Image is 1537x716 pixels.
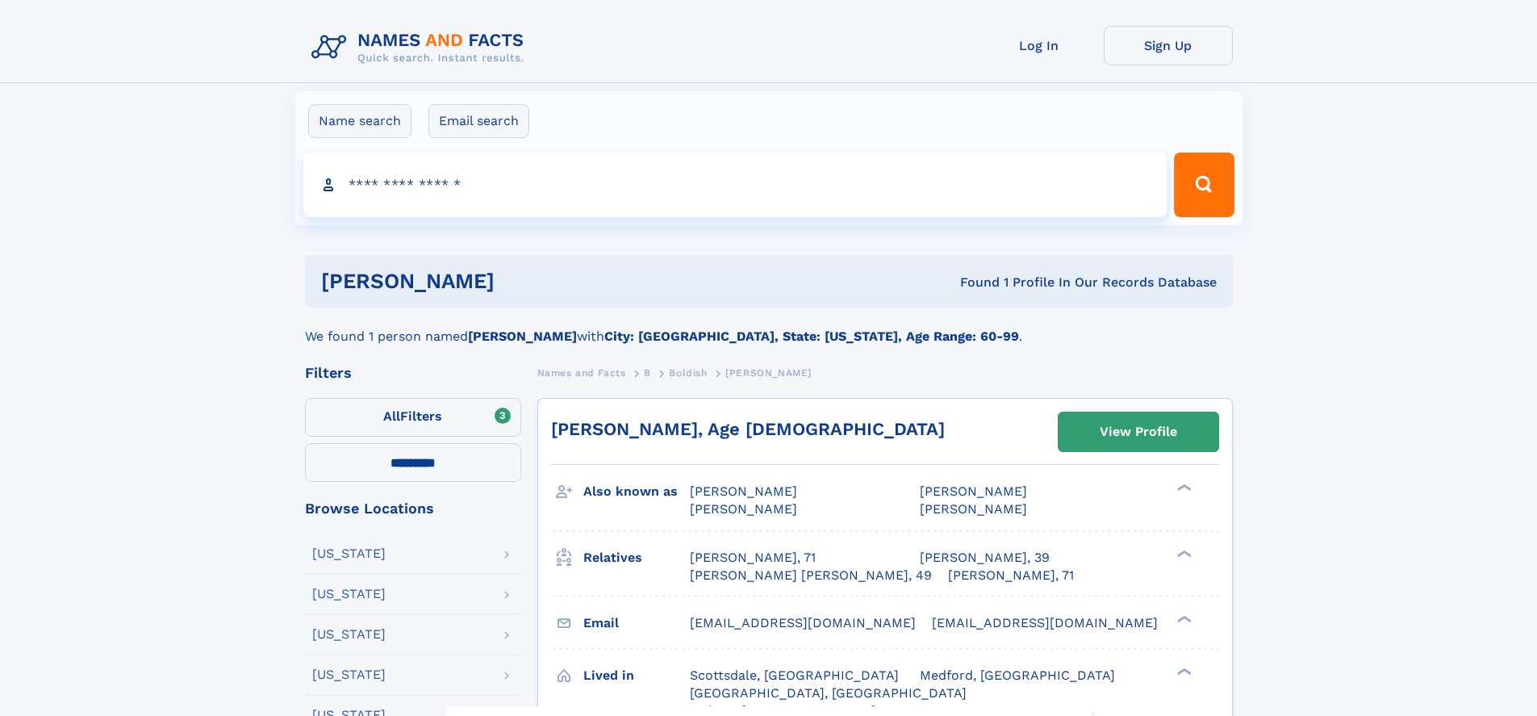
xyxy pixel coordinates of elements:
span: Medford, [GEOGRAPHIC_DATA] [920,668,1115,683]
div: [US_STATE] [312,588,386,601]
a: Sign Up [1104,26,1233,65]
div: [US_STATE] [312,668,386,681]
span: All [383,408,400,424]
div: ❯ [1173,548,1192,559]
div: View Profile [1100,413,1177,450]
div: Browse Locations [305,501,521,516]
a: Log In [975,26,1104,65]
input: search input [303,153,1167,217]
span: [GEOGRAPHIC_DATA], [GEOGRAPHIC_DATA] [690,685,967,701]
a: [PERSON_NAME], 71 [690,549,816,567]
div: We found 1 person named with . [305,308,1233,346]
div: [US_STATE] [312,628,386,641]
h3: Also known as [583,478,690,505]
a: View Profile [1059,412,1218,451]
b: City: [GEOGRAPHIC_DATA], State: [US_STATE], Age Range: 60-99 [604,329,1019,344]
div: ❯ [1173,666,1192,676]
span: Boldish [669,367,707,379]
a: Boldish [669,362,707,383]
img: Logo Names and Facts [305,26,537,69]
div: [US_STATE] [312,547,386,560]
span: B [644,367,651,379]
span: [EMAIL_ADDRESS][DOMAIN_NAME] [690,615,916,630]
a: [PERSON_NAME], 39 [920,549,1050,567]
div: Found 1 Profile In Our Records Database [727,274,1217,291]
h1: [PERSON_NAME] [321,271,728,291]
a: [PERSON_NAME], Age [DEMOGRAPHIC_DATA] [551,419,945,439]
b: [PERSON_NAME] [468,329,577,344]
h3: Lived in [583,662,690,689]
span: [PERSON_NAME] [690,484,797,499]
span: [EMAIL_ADDRESS][DOMAIN_NAME] [932,615,1158,630]
a: B [644,362,651,383]
span: [PERSON_NAME] [920,501,1027,517]
a: Names and Facts [537,362,626,383]
div: ❯ [1173,613,1192,624]
span: [PERSON_NAME] [725,367,812,379]
span: [PERSON_NAME] [690,501,797,517]
a: [PERSON_NAME] [PERSON_NAME], 49 [690,567,932,584]
button: Search Button [1174,153,1234,217]
label: Email search [428,104,529,138]
div: ❯ [1173,483,1192,493]
h3: Relatives [583,544,690,572]
span: [PERSON_NAME] [920,484,1027,499]
div: Filters [305,366,521,380]
h3: Email [583,609,690,637]
a: [PERSON_NAME], 71 [948,567,1074,584]
span: Scottsdale, [GEOGRAPHIC_DATA] [690,668,899,683]
label: Name search [308,104,411,138]
label: Filters [305,398,521,437]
